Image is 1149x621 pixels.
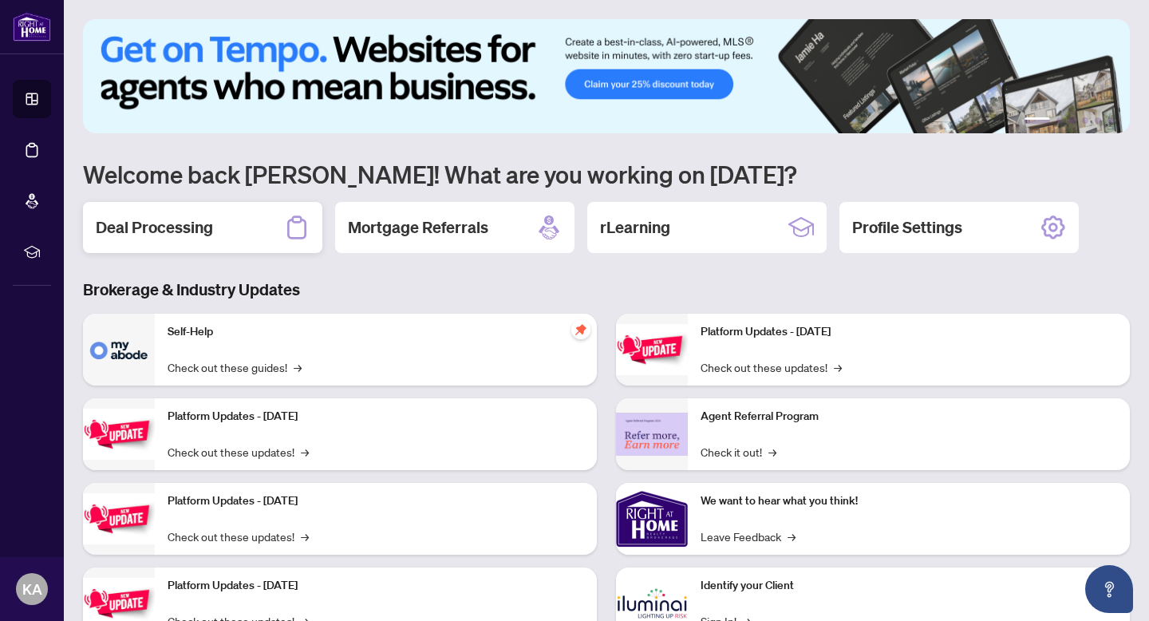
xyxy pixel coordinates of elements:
[1056,117,1063,124] button: 2
[168,443,309,461] a: Check out these updates!→
[701,323,1117,341] p: Platform Updates - [DATE]
[600,216,670,239] h2: rLearning
[301,443,309,461] span: →
[1085,565,1133,613] button: Open asap
[1095,117,1101,124] button: 5
[83,19,1130,133] img: Slide 0
[168,408,584,425] p: Platform Updates - [DATE]
[852,216,962,239] h2: Profile Settings
[83,493,155,544] img: Platform Updates - July 21, 2025
[701,408,1117,425] p: Agent Referral Program
[83,279,1130,301] h3: Brokerage & Industry Updates
[83,409,155,459] img: Platform Updates - September 16, 2025
[83,159,1130,189] h1: Welcome back [PERSON_NAME]! What are you working on [DATE]?
[1025,117,1050,124] button: 1
[168,528,309,545] a: Check out these updates!→
[83,314,155,386] img: Self-Help
[616,324,688,374] img: Platform Updates - June 23, 2025
[13,12,51,42] img: logo
[701,492,1117,510] p: We want to hear what you think!
[1069,117,1076,124] button: 3
[616,413,688,457] img: Agent Referral Program
[768,443,776,461] span: →
[701,528,796,545] a: Leave Feedback→
[834,358,842,376] span: →
[701,358,842,376] a: Check out these updates!→
[168,492,584,510] p: Platform Updates - [DATE]
[701,443,776,461] a: Check it out!→
[1082,117,1088,124] button: 4
[22,578,42,600] span: KA
[168,577,584,595] p: Platform Updates - [DATE]
[348,216,488,239] h2: Mortgage Referrals
[168,358,302,376] a: Check out these guides!→
[616,483,688,555] img: We want to hear what you think!
[701,577,1117,595] p: Identify your Client
[168,323,584,341] p: Self-Help
[571,320,590,339] span: pushpin
[301,528,309,545] span: →
[788,528,796,545] span: →
[1108,117,1114,124] button: 6
[294,358,302,376] span: →
[96,216,213,239] h2: Deal Processing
